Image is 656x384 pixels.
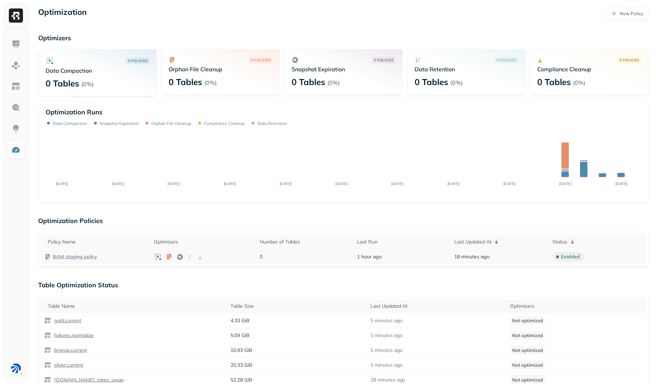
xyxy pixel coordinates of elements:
span: 1 hour ago [357,253,382,260]
a: silver.current [51,362,83,368]
tspan: [DATE] [447,181,460,186]
p: 0 POLICIES [374,58,393,63]
p: Data Compaction [53,121,87,126]
tspan: [DATE] [503,181,516,186]
p: bronze.current [53,347,87,354]
p: 52.28 GiB [230,377,363,383]
p: Orphan File Cleanup [151,121,191,126]
a: BAM staging policy [53,253,97,260]
tspan: [DATE] [168,181,180,186]
p: 5 minutes ago [370,362,403,368]
p: ( 0% ) [573,79,586,86]
a: gold.current [51,317,81,324]
img: Insights [11,124,20,133]
p: 5.09 GiB [230,332,363,339]
div: Status [553,238,643,246]
p: Not optimized [510,316,545,325]
div: Table Name [48,303,223,310]
p: gold.current [53,317,81,324]
img: Optimization [11,145,20,155]
div: Last Run [357,239,447,245]
div: Table Size [230,303,363,310]
p: 0 POLICIES [620,58,639,63]
p: enabled [561,253,580,260]
p: 0 POLICIES [128,58,147,64]
p: 0 POLICIES [497,58,516,63]
p: 0 Tables [415,76,448,88]
p: Data Compaction [46,67,150,74]
tspan: [DATE] [615,181,628,186]
p: failures.normalize [53,332,94,339]
p: Snapshot Expiration [292,66,396,73]
img: Dashboard [11,40,20,49]
tspan: [DATE] [56,181,68,186]
p: Not optimized [510,361,545,370]
tspan: [DATE] [392,181,404,186]
p: 0 [260,253,350,260]
tspan: [DATE] [280,181,292,186]
p: 5 minutes ago [370,332,403,339]
tspan: [DATE] [224,181,236,186]
p: 0 POLICIES [251,58,270,63]
p: Not optimized [510,346,545,355]
p: Table Optimization Status [38,281,649,289]
p: Compliance Cleanup [538,66,642,73]
tspan: [DATE] [336,181,348,186]
span: 18 minutes ago [454,253,490,260]
p: [DOMAIN_NAME]_rates_swap [53,377,124,383]
a: [DOMAIN_NAME]_rates_swap [51,377,124,383]
p: 28 minutes ago [370,377,405,383]
p: 10.93 GiB [230,347,363,354]
p: Orphan File Cleanup [169,66,273,73]
p: Optimization [38,7,87,20]
p: Not optimized [510,331,545,340]
p: Snapshot Expiration [100,121,139,126]
p: Optimization Runs [46,108,102,116]
tspan: [DATE] [112,181,124,186]
div: Optimizers [154,239,253,245]
img: Asset Explorer [11,82,20,91]
a: New Policy [605,7,649,20]
tspan: [DATE] [560,181,572,186]
img: table [44,347,51,354]
p: ( 0% ) [450,79,463,86]
p: ( 0% ) [204,79,217,86]
a: bronze.current [51,347,87,354]
p: 0 Tables [292,76,325,88]
img: table [44,317,51,324]
img: Query Explorer [11,103,20,112]
p: New Policy [620,10,644,17]
p: 0 Tables [46,78,79,89]
div: Policy Name [48,239,147,245]
p: Optimizers [38,34,649,42]
img: table [44,377,51,384]
p: ( 0% ) [81,80,94,88]
p: 0 Tables [538,76,571,88]
p: silver.current [53,362,83,368]
p: ( 0% ) [327,79,340,86]
img: Assets [11,61,20,70]
p: 20.33 GiB [230,362,363,368]
img: table [44,332,51,339]
p: Data Retention [415,66,519,73]
a: failures.normalize [51,332,94,339]
p: 0 Tables [169,76,202,88]
img: Ryft [9,8,23,23]
p: Optimization Policies [38,217,649,225]
div: Last Updated At [370,303,503,310]
div: Number of Tables [260,239,350,245]
p: Data Retention [257,121,287,126]
p: 4.33 GiB [230,317,363,324]
img: table [44,362,51,369]
div: Optimizers [510,303,643,310]
img: BAM Staging [11,364,21,373]
div: Last Updated At [454,238,546,246]
p: 5 minutes ago [370,347,403,354]
p: 5 minutes ago [370,317,403,324]
p: Compliance Cleanup [204,121,245,126]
